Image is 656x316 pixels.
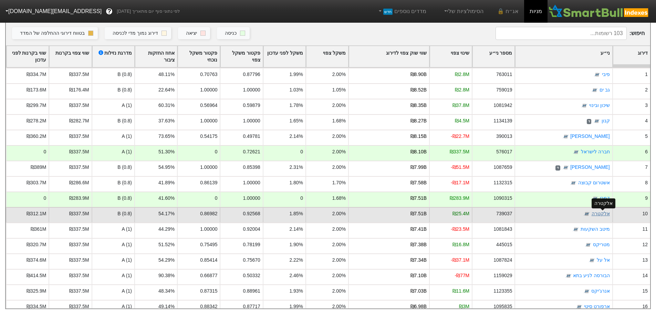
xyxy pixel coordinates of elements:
div: 10 [643,210,648,217]
div: ₪299.7M [27,102,46,109]
div: ₪7.51B [410,195,427,202]
div: 11 [643,226,648,233]
div: 1.00000 [200,164,217,171]
a: פיבי [602,72,610,77]
div: 2.00% [332,272,346,279]
div: ₪337.5M [69,226,89,233]
a: אשטרום קבוצה [578,180,610,186]
div: ₪37.8M [452,102,470,109]
div: B (0.8) [92,192,134,207]
div: 8 [645,179,648,186]
a: ארפורט סיטי [584,304,610,309]
div: 2.00% [332,102,346,109]
div: 1.99% [290,303,303,310]
a: [PERSON_NAME] [570,134,610,139]
div: 4 [645,117,648,124]
img: tase link [594,72,601,78]
div: 1132315 [493,179,512,186]
div: -₪22.7M [451,133,469,140]
div: 60.31% [158,102,175,109]
div: Toggle SortBy [472,46,514,67]
div: 0 [300,195,303,202]
div: 14 [643,272,648,279]
div: 0.72621 [243,148,260,155]
div: ₪337.5M [69,257,89,264]
div: 13 [643,257,648,264]
div: ₪337.5M [69,148,89,155]
div: 1.00000 [243,195,260,202]
div: Toggle SortBy [349,46,429,67]
div: ₪4.5M [455,117,469,124]
img: tase link [591,87,598,94]
div: 0.87717 [243,303,260,310]
div: A (1) [92,284,134,300]
div: 1.65% [290,117,303,124]
div: ₪337.5M [69,133,89,140]
div: Toggle SortBy [220,46,262,67]
div: 1.80% [290,179,303,186]
div: ₪7.03B [410,287,427,295]
div: 1.70% [332,179,346,186]
div: 2.22% [290,257,303,264]
a: חברה לישראל [581,149,610,155]
img: tase link [565,273,572,280]
button: יציאה [178,27,210,40]
a: מיטב השקעות [581,227,610,232]
div: ₪7.58B [410,179,427,186]
div: 3 [645,102,648,109]
a: דמרי [600,196,610,201]
div: 2.46% [290,272,303,279]
div: 9 [645,195,648,202]
a: אנרג'יקס [591,288,610,294]
span: לפי נתוני סוף יום מתאריך [DATE] [117,8,180,15]
div: 5 [645,133,648,140]
div: ₪360.2M [27,133,46,140]
div: ₪337.5M [69,287,89,295]
div: A (1) [92,238,134,253]
div: 2.00% [332,210,346,217]
a: גב ים [600,87,610,93]
div: 0.56964 [200,102,217,109]
div: ₪337.5M [69,272,89,279]
div: ₪7.38B [410,241,427,248]
div: ₪286.6M [69,179,89,186]
div: -₪17.1M [451,179,469,186]
div: 390013 [496,133,512,140]
div: 1.68% [332,195,346,202]
div: ₪283.9M [69,195,89,202]
div: ₪282.7M [69,117,89,124]
div: B (0.8) [92,161,134,176]
div: ₪11.6M [452,287,470,295]
div: ₪334.7M [27,71,46,78]
input: 103 רשומות... [496,27,627,40]
div: A (1) [92,253,134,269]
img: tase link [589,257,595,264]
div: -₪37.1M [451,257,469,264]
div: Toggle SortBy [7,46,49,67]
div: דירוג נמוך מדי לכניסה [113,30,158,37]
span: חיפוש : [496,27,645,40]
div: 1123355 [493,287,512,295]
div: 1087824 [493,257,512,264]
a: הסימולציות שלי [440,4,486,18]
div: 0.86982 [200,210,217,217]
div: 1095835 [493,303,512,310]
div: 16 [643,303,648,310]
div: 15 [643,287,648,295]
span: ד [587,119,591,124]
div: 0.87796 [243,71,260,78]
span: חדש [383,9,393,15]
div: ₪7.10B [410,272,427,279]
div: B (0.8) [92,114,134,130]
img: tase link [573,149,580,156]
div: 1.00000 [200,86,217,94]
div: ₪303.7M [27,179,46,186]
img: tase link [562,164,569,171]
div: 0 [215,195,218,202]
div: 0.70763 [200,71,217,78]
div: 2.00% [332,133,346,140]
button: דירוג נמוך מדי לכניסה [105,27,171,40]
div: ₪361M [31,226,46,233]
span: ד [555,165,560,171]
div: 1.93% [290,287,303,295]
